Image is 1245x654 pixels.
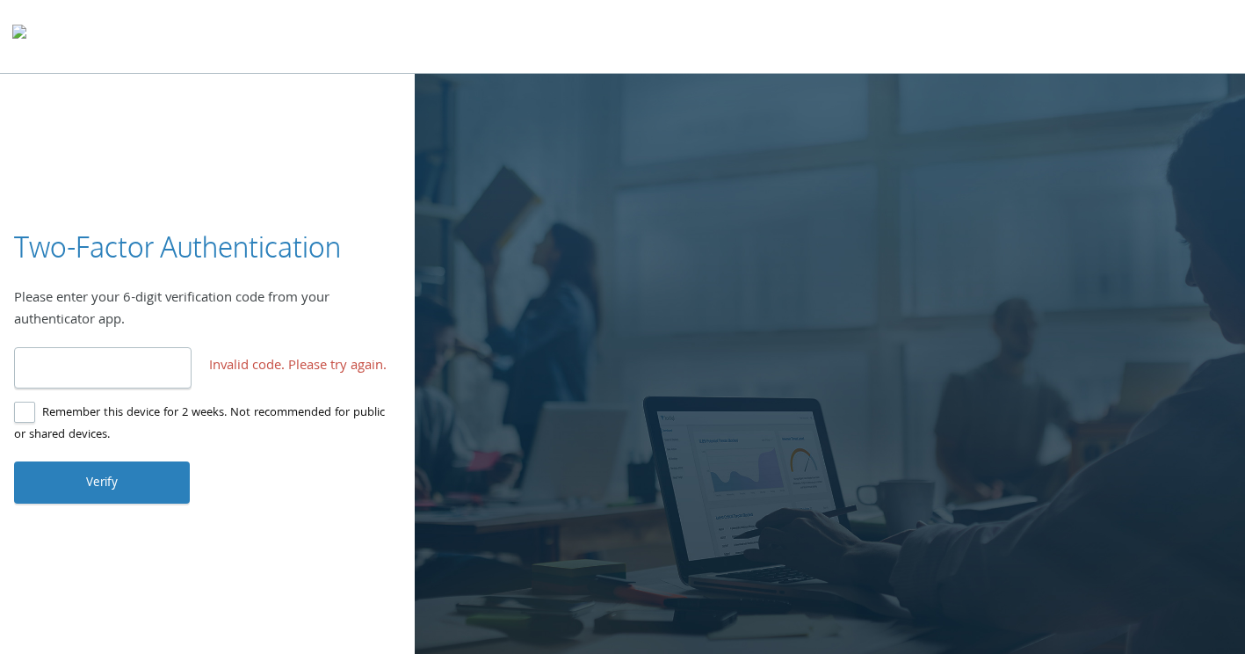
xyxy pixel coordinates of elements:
span: Invalid code. Please try again. [209,356,387,379]
img: todyl-logo-dark.svg [12,18,26,54]
label: Remember this device for 2 weeks. Not recommended for public or shared devices. [14,403,387,447]
button: Verify [14,461,190,504]
h3: Two-Factor Authentication [14,228,341,267]
div: Please enter your 6-digit verification code from your authenticator app. [14,288,401,333]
